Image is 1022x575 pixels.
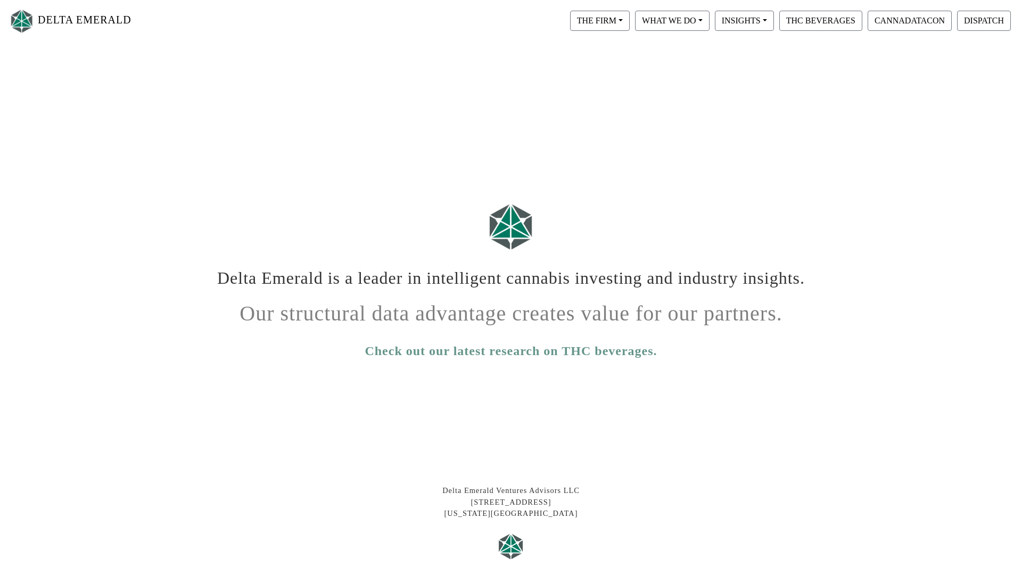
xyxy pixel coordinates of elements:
[635,11,710,31] button: WHAT WE DO
[954,15,1013,24] a: DISPATCH
[208,485,814,520] div: Delta Emerald Ventures Advisors LLC [STREET_ADDRESS] [US_STATE][GEOGRAPHIC_DATA]
[9,7,35,35] img: Logo
[715,11,774,31] button: INSIGHTS
[779,11,862,31] button: THC BEVERAGES
[868,11,952,31] button: CANNADATACON
[865,15,954,24] a: CANNADATACON
[216,260,806,288] h1: Delta Emerald is a leader in intelligent cannabis investing and industry insights.
[216,293,806,326] h1: Our structural data advantage creates value for our partners.
[495,530,527,562] img: Logo
[777,15,865,24] a: THC BEVERAGES
[484,199,538,254] img: Logo
[9,4,131,38] a: DELTA EMERALD
[570,11,630,31] button: THE FIRM
[365,341,657,360] a: Check out our latest research on THC beverages.
[957,11,1011,31] button: DISPATCH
